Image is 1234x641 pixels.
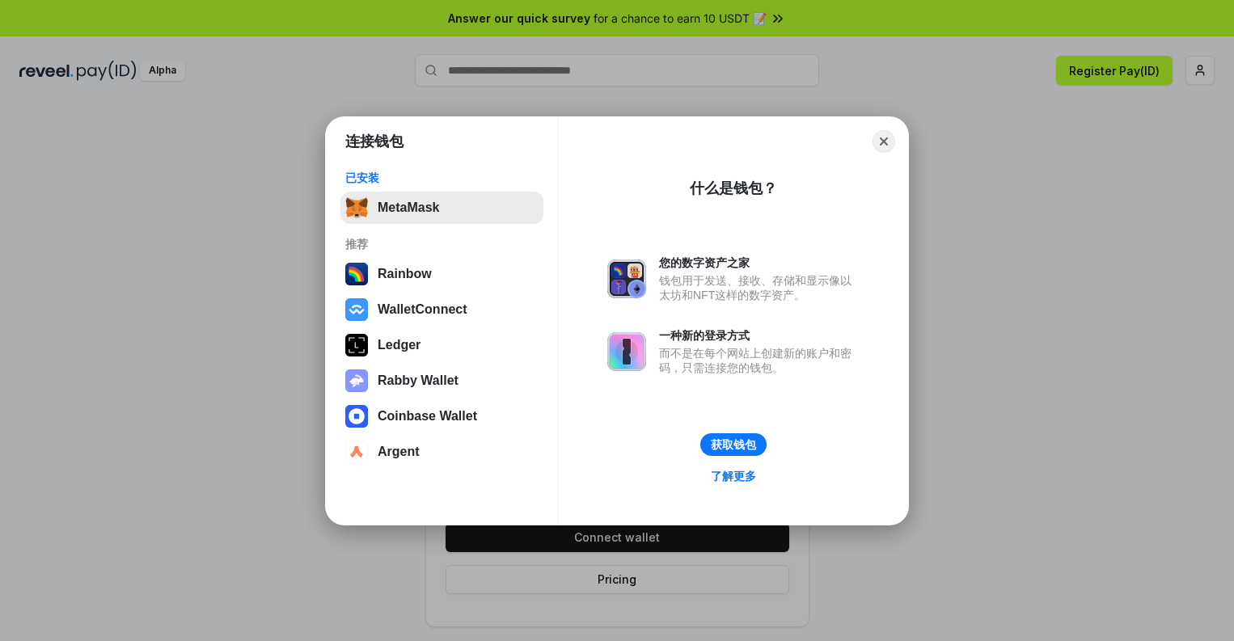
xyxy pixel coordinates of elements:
div: 您的数字资产之家 [659,255,860,270]
div: Ledger [378,338,420,352]
div: Argent [378,445,420,459]
button: Rabby Wallet [340,365,543,397]
img: svg+xml,%3Csvg%20width%3D%22120%22%20height%3D%22120%22%20viewBox%3D%220%200%20120%20120%22%20fil... [345,263,368,285]
div: Rainbow [378,267,432,281]
div: Rabby Wallet [378,373,459,388]
a: 了解更多 [701,466,766,487]
div: WalletConnect [378,302,467,317]
button: Coinbase Wallet [340,400,543,432]
h1: 连接钱包 [345,132,404,151]
div: 一种新的登录方式 [659,328,860,343]
button: Close [873,130,895,153]
button: 获取钱包 [700,433,767,456]
div: 已安装 [345,171,539,185]
div: 钱包用于发送、接收、存储和显示像以太坊和NFT这样的数字资产。 [659,273,860,302]
img: svg+xml,%3Csvg%20xmlns%3D%22http%3A%2F%2Fwww.w3.org%2F2000%2Fsvg%22%20fill%3D%22none%22%20viewBox... [345,369,368,392]
img: svg+xml,%3Csvg%20xmlns%3D%22http%3A%2F%2Fwww.w3.org%2F2000%2Fsvg%22%20width%3D%2228%22%20height%3... [345,334,368,356]
div: 获取钱包 [711,437,756,452]
button: WalletConnect [340,293,543,326]
div: MetaMask [378,200,439,215]
img: svg+xml,%3Csvg%20width%3D%2228%22%20height%3D%2228%22%20viewBox%3D%220%200%2028%2028%22%20fill%3D... [345,441,368,463]
div: 而不是在每个网站上创建新的账户和密码，只需连接您的钱包。 [659,346,860,375]
button: Argent [340,436,543,468]
img: svg+xml,%3Csvg%20width%3D%2228%22%20height%3D%2228%22%20viewBox%3D%220%200%2028%2028%22%20fill%3D... [345,298,368,321]
img: svg+xml,%3Csvg%20width%3D%2228%22%20height%3D%2228%22%20viewBox%3D%220%200%2028%2028%22%20fill%3D... [345,405,368,428]
button: Rainbow [340,258,543,290]
img: svg+xml,%3Csvg%20fill%3D%22none%22%20height%3D%2233%22%20viewBox%3D%220%200%2035%2033%22%20width%... [345,196,368,219]
div: 推荐 [345,237,539,251]
button: Ledger [340,329,543,361]
img: svg+xml,%3Csvg%20xmlns%3D%22http%3A%2F%2Fwww.w3.org%2F2000%2Fsvg%22%20fill%3D%22none%22%20viewBox... [607,332,646,371]
div: Coinbase Wallet [378,409,477,424]
button: MetaMask [340,192,543,224]
img: svg+xml,%3Csvg%20xmlns%3D%22http%3A%2F%2Fwww.w3.org%2F2000%2Fsvg%22%20fill%3D%22none%22%20viewBox... [607,259,646,298]
div: 了解更多 [711,469,756,483]
div: 什么是钱包？ [690,179,777,198]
